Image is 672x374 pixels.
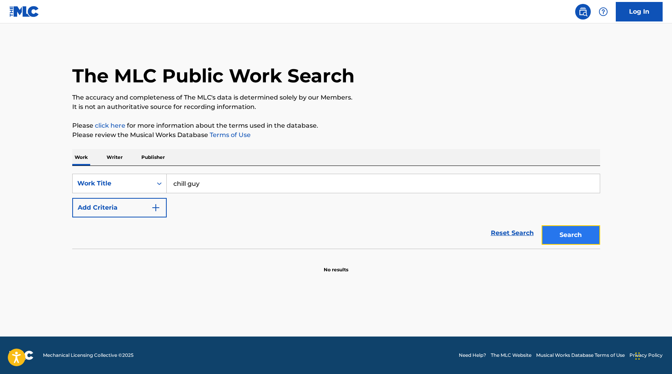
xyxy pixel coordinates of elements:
[151,203,160,212] img: 9d2ae6d4665cec9f34b9.svg
[208,131,251,139] a: Terms of Use
[542,225,600,245] button: Search
[595,4,611,20] div: Help
[72,149,90,166] p: Work
[72,102,600,112] p: It is not an authoritative source for recording information.
[633,337,672,374] iframe: Chat Widget
[43,352,134,359] span: Mechanical Licensing Collective © 2025
[72,198,167,217] button: Add Criteria
[635,344,640,368] div: Drag
[324,257,348,273] p: No results
[72,130,600,140] p: Please review the Musical Works Database
[9,351,34,360] img: logo
[9,6,39,17] img: MLC Logo
[599,7,608,16] img: help
[491,352,531,359] a: The MLC Website
[95,122,125,129] a: click here
[77,179,148,188] div: Work Title
[459,352,486,359] a: Need Help?
[629,352,663,359] a: Privacy Policy
[536,352,625,359] a: Musical Works Database Terms of Use
[72,64,355,87] h1: The MLC Public Work Search
[72,93,600,102] p: The accuracy and completeness of The MLC's data is determined solely by our Members.
[487,224,538,242] a: Reset Search
[139,149,167,166] p: Publisher
[578,7,588,16] img: search
[575,4,591,20] a: Public Search
[616,2,663,21] a: Log In
[104,149,125,166] p: Writer
[72,121,600,130] p: Please for more information about the terms used in the database.
[72,174,600,249] form: Search Form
